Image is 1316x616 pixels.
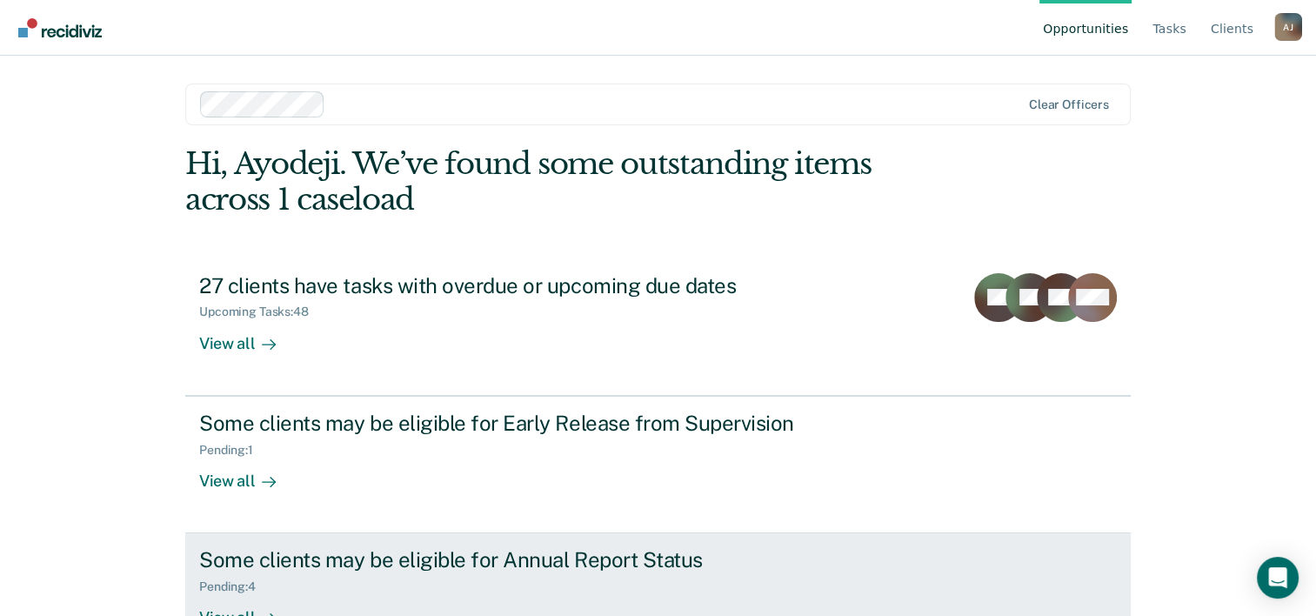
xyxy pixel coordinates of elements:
a: Some clients may be eligible for Early Release from SupervisionPending:1View all [185,396,1131,533]
div: Pending : 4 [199,579,270,594]
div: Some clients may be eligible for Annual Report Status [199,547,810,572]
div: A J [1274,13,1302,41]
button: Profile dropdown button [1274,13,1302,41]
img: Recidiviz [18,18,102,37]
div: Pending : 1 [199,443,267,458]
div: Some clients may be eligible for Early Release from Supervision [199,411,810,436]
div: 27 clients have tasks with overdue or upcoming due dates [199,273,810,298]
div: View all [199,457,297,491]
div: Clear officers [1029,97,1109,112]
div: Hi, Ayodeji. We’ve found some outstanding items across 1 caseload [185,146,941,218]
a: 27 clients have tasks with overdue or upcoming due datesUpcoming Tasks:48View all [185,259,1131,396]
div: View all [199,319,297,353]
div: Upcoming Tasks : 48 [199,305,323,319]
div: Open Intercom Messenger [1257,557,1299,599]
